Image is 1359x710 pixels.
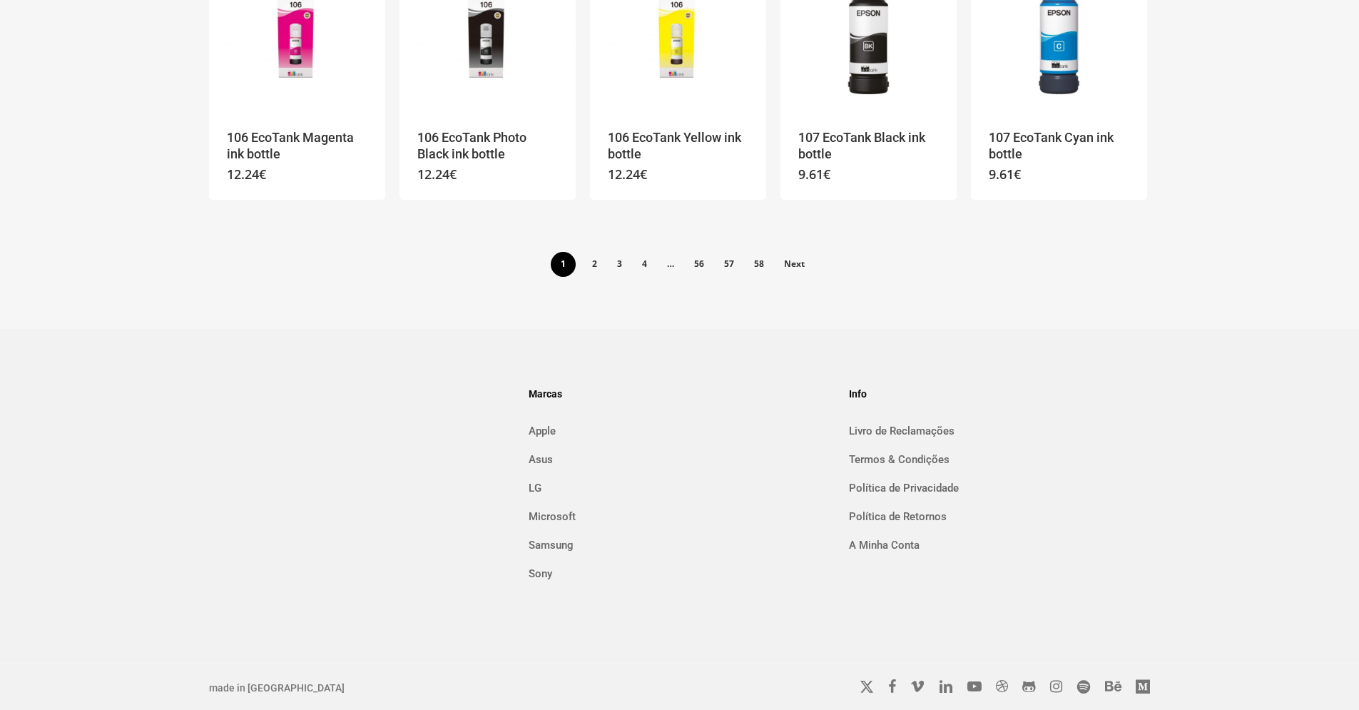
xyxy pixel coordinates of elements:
a: Page 57 [715,252,743,275]
a: Samsung [529,534,830,557]
a: Livro de Reclamações [849,420,1150,442]
nav: Product Pagination [209,250,1151,300]
a: 107 EcoTank Cyan ink bottle [989,129,1129,163]
span: € [823,166,830,183]
a: LG [529,477,830,499]
a: Política de Retornos [849,505,1150,528]
h4: Info [849,382,1150,405]
a: Sony [529,562,830,585]
a: Page 3 [608,252,631,275]
a: Page 2 [583,252,606,275]
a: 107 EcoTank Black ink bottle [798,129,939,163]
span: € [640,166,647,183]
a: Apple [529,420,830,442]
bdi: 9.61 [798,166,830,183]
span: € [1014,166,1021,183]
a: Next [775,252,814,275]
bdi: 12.24 [608,166,647,183]
span: € [449,166,457,183]
span: € [259,166,266,183]
a: Política de Privacidade [849,477,1150,499]
a: Page 56 [685,252,713,275]
a: Asus [529,448,830,471]
bdi: 12.24 [227,166,266,183]
p: made in [GEOGRAPHIC_DATA] [209,680,591,696]
a: Page 58 [745,252,773,275]
a: Microsoft [529,505,830,528]
bdi: 12.24 [417,166,457,183]
a: Page 4 [633,252,656,275]
span: Page 1 [551,252,576,277]
a: Termos & Condições [849,448,1150,471]
a: 106 EcoTank Yellow ink bottle [608,129,748,163]
bdi: 9.61 [989,166,1021,183]
span: … [658,252,683,275]
a: 106 EcoTank Magenta ink bottle [227,129,367,163]
a: 106 EcoTank Photo Black ink bottle [417,129,558,163]
h4: Marcas [529,382,830,405]
a: A Minha Conta [849,534,1150,557]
